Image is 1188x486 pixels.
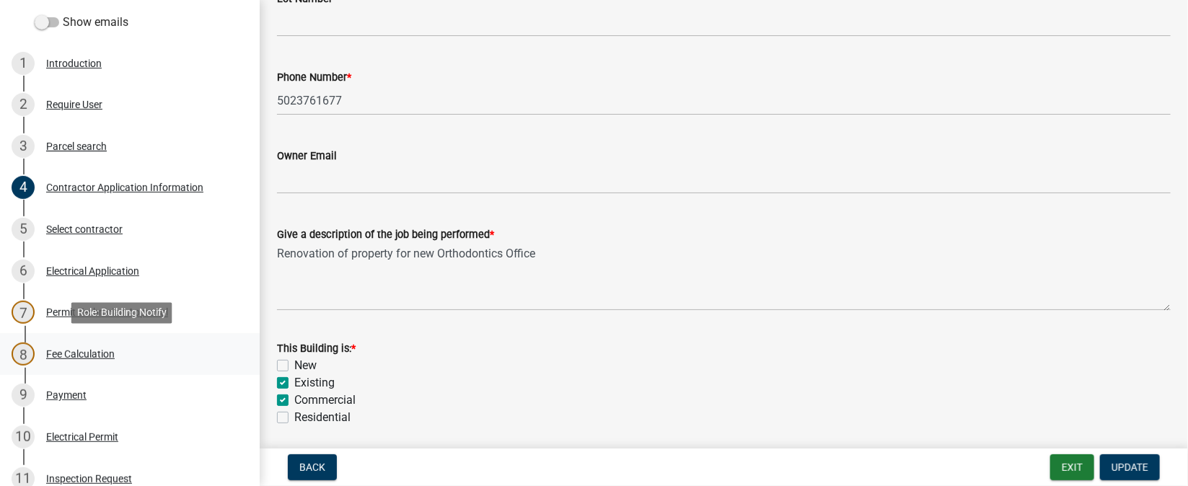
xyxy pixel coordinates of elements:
[294,392,356,409] label: Commercial
[12,135,35,158] div: 3
[12,52,35,75] div: 1
[12,93,35,116] div: 2
[12,301,35,324] div: 7
[46,349,115,359] div: Fee Calculation
[12,343,35,366] div: 8
[46,474,132,484] div: Inspection Request
[277,151,337,162] label: Owner Email
[294,357,317,374] label: New
[294,409,351,426] label: Residential
[277,344,356,354] label: This Building is:
[46,141,107,151] div: Parcel search
[46,182,203,193] div: Contractor Application Information
[277,230,494,240] label: Give a description of the job being performed
[12,425,35,449] div: 10
[1112,461,1148,473] span: Update
[277,73,351,83] label: Phone Number
[12,218,35,241] div: 5
[1050,454,1094,480] button: Exit
[46,307,168,317] div: Permit Technician Approval
[46,266,139,276] div: Electrical Application
[46,390,87,400] div: Payment
[12,176,35,199] div: 4
[294,374,335,392] label: Existing
[12,384,35,407] div: 9
[1100,454,1160,480] button: Update
[288,454,337,480] button: Back
[35,14,128,31] label: Show emails
[299,461,325,473] span: Back
[46,100,102,110] div: Require User
[12,260,35,283] div: 6
[46,224,123,234] div: Select contractor
[71,302,172,323] div: Role: Building Notify
[46,432,118,442] div: Electrical Permit
[46,58,102,69] div: Introduction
